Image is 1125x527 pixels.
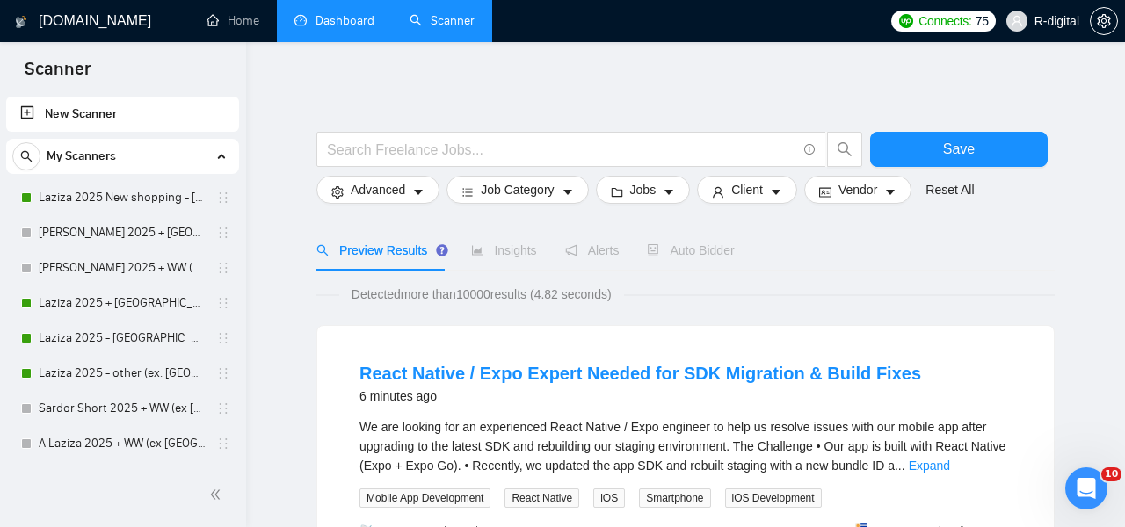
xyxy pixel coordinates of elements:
span: Vendor [838,180,877,199]
a: A Laziza 2025 + WW (ex [GEOGRAPHIC_DATA], [GEOGRAPHIC_DATA], [GEOGRAPHIC_DATA]) [39,426,206,461]
span: holder [216,191,230,205]
span: We are looking for an experienced React Native / Expo engineer to help us resolve issues with our... [359,420,1005,473]
span: Detected more than 10000 results (4.82 seconds) [339,285,624,304]
button: barsJob Categorycaret-down [446,176,588,204]
span: React Native [504,488,579,508]
span: user [1011,15,1023,27]
a: Laziza 2025 New shopping - [GEOGRAPHIC_DATA], [GEOGRAPHIC_DATA], [GEOGRAPHIC_DATA], [GEOGRAPHIC_D... [39,180,206,215]
span: caret-down [663,185,675,199]
span: bars [461,185,474,199]
span: Jobs [630,180,657,199]
button: search [827,132,862,167]
span: ... [895,458,905,473]
a: React Native / Expo Expert Needed for SDK Migration & Build Fixes [359,364,921,383]
span: holder [216,296,230,310]
span: idcard [819,185,831,199]
a: [PERSON_NAME] 2025 + WW (ex [GEOGRAPHIC_DATA], [GEOGRAPHIC_DATA], [GEOGRAPHIC_DATA]) [39,250,206,285]
span: Save [943,138,975,160]
a: Laziza 2025 + [GEOGRAPHIC_DATA], [GEOGRAPHIC_DATA], [GEOGRAPHIC_DATA] [39,285,206,321]
span: setting [331,185,344,199]
span: 10 [1101,467,1121,481]
span: Preview Results [316,243,443,257]
span: setting [1091,14,1117,28]
a: Laziza 2025 - other (ex. [GEOGRAPHIC_DATA], [GEOGRAPHIC_DATA], [GEOGRAPHIC_DATA], [GEOGRAPHIC_DATA]) [39,356,206,391]
a: dashboardDashboard [294,13,374,28]
span: holder [216,437,230,451]
a: B Laziza 2025 + WW (ex [GEOGRAPHIC_DATA], [GEOGRAPHIC_DATA], [GEOGRAPHIC_DATA]) [39,461,206,496]
img: upwork-logo.png [899,14,913,28]
button: Save [870,132,1048,167]
span: folder [611,185,623,199]
span: My Scanners [47,139,116,174]
span: robot [647,244,659,256]
span: Auto Bidder [647,243,734,257]
span: user [712,185,724,199]
li: New Scanner [6,97,239,132]
span: info-circle [804,144,816,155]
a: [PERSON_NAME] 2025 + [GEOGRAPHIC_DATA], [GEOGRAPHIC_DATA], [GEOGRAPHIC_DATA] [39,215,206,250]
a: searchScanner [410,13,475,28]
img: logo [15,8,27,36]
a: Expand [909,458,950,473]
span: Insights [471,243,536,257]
span: search [316,244,329,256]
span: holder [216,366,230,380]
a: Laziza 2025 - [GEOGRAPHIC_DATA] [39,321,206,356]
span: iOS Development [725,488,822,508]
a: New Scanner [20,97,225,132]
div: Tooltip anchor [434,242,450,258]
a: Sardor Short 2025 + WW (ex [GEOGRAPHIC_DATA], [GEOGRAPHIC_DATA], [GEOGRAPHIC_DATA]) [39,391,206,426]
span: Mobile App Development [359,488,490,508]
span: Smartphone [639,488,710,508]
button: search [12,142,40,170]
button: setting [1090,7,1118,35]
a: Reset All [925,180,974,199]
span: holder [216,261,230,275]
span: caret-down [562,185,574,199]
span: holder [216,226,230,240]
span: search [13,150,40,162]
span: holder [216,331,230,345]
span: caret-down [770,185,782,199]
button: settingAdvancedcaret-down [316,176,439,204]
span: Job Category [481,180,554,199]
span: Connects: [918,11,971,31]
button: folderJobscaret-down [596,176,691,204]
span: Alerts [565,243,620,257]
span: Advanced [351,180,405,199]
span: caret-down [412,185,425,199]
iframe: Intercom live chat [1065,467,1107,509]
span: search [828,141,861,157]
a: setting [1090,14,1118,28]
button: userClientcaret-down [697,176,797,204]
span: area-chart [471,244,483,256]
button: idcardVendorcaret-down [804,176,911,204]
div: We are looking for an experienced React Native / Expo engineer to help us resolve issues with our... [359,417,1012,475]
input: Search Freelance Jobs... [327,139,796,161]
span: 75 [976,11,989,31]
span: Client [731,180,763,199]
span: Scanner [11,56,105,93]
span: double-left [209,486,227,503]
span: caret-down [884,185,896,199]
a: homeHome [207,13,259,28]
div: 6 minutes ago [359,386,921,407]
span: holder [216,401,230,415]
span: notification [565,244,577,256]
span: iOS [593,488,625,508]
